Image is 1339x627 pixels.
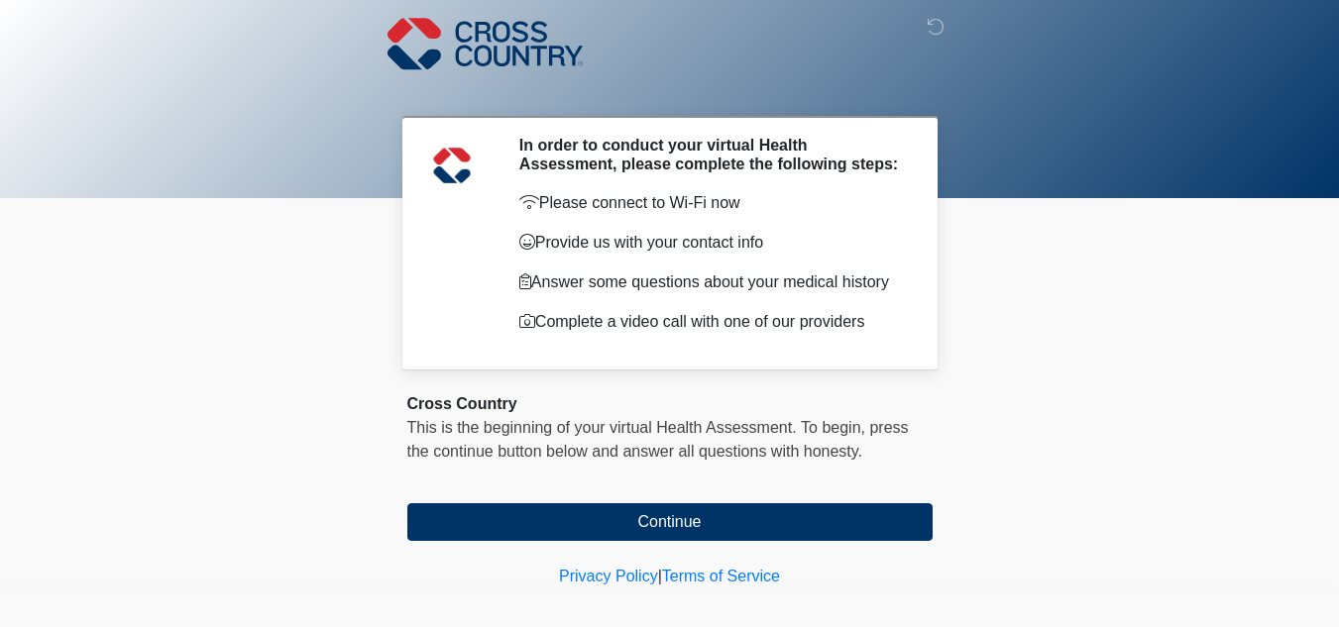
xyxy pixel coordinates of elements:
[407,503,933,541] button: Continue
[407,419,797,436] span: This is the beginning of your virtual Health Assessment.
[407,392,933,416] div: Cross Country
[519,310,903,334] p: Complete a video call with one of our providers
[388,15,584,72] img: Cross Country Logo
[801,419,869,436] span: To begin,
[662,568,780,584] a: Terms of Service
[658,568,662,584] a: |
[519,270,903,294] p: Answer some questions about your medical history
[519,136,903,173] h2: In order to conduct your virtual Health Assessment, please complete the following steps:
[519,191,903,215] p: Please connect to Wi-Fi now
[519,231,903,255] p: Provide us with your contact info
[559,568,658,584] a: Privacy Policy
[407,419,909,460] span: press the continue button below and answer all questions with honesty.
[392,71,948,108] h1: ‎ ‎ ‎
[422,136,482,195] img: Agent Avatar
